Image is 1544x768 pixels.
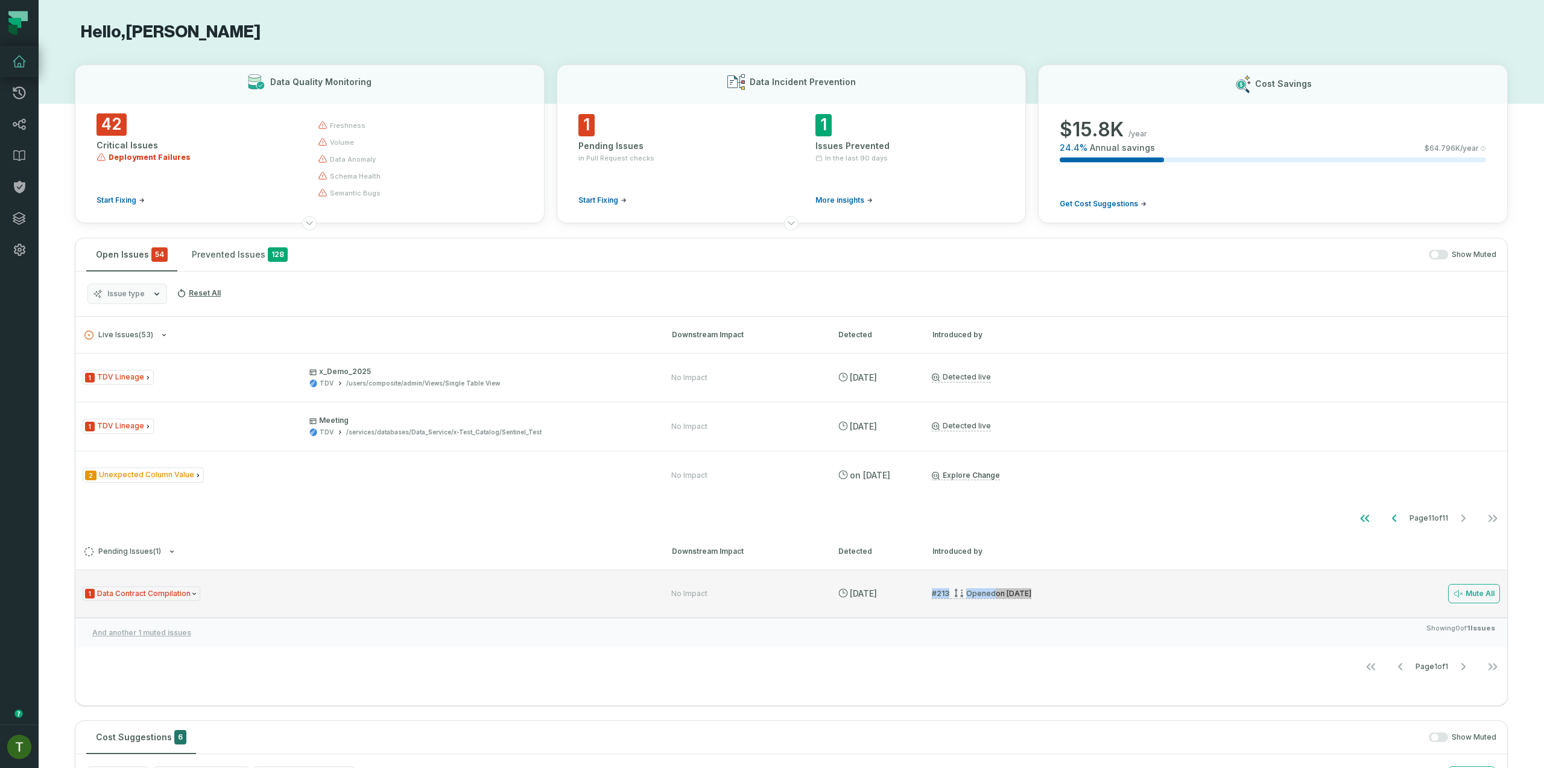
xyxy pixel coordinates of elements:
[1255,78,1312,90] h3: Cost Savings
[850,421,877,431] relative-time: Sep 29, 2025, 10:02 AM GMT+3
[75,22,1508,43] h1: Hello, [PERSON_NAME]
[578,153,654,163] span: in Pull Request checks
[578,195,618,205] span: Start Fixing
[83,586,200,601] span: Issue Type
[932,421,991,431] a: Detected live
[346,428,542,437] div: /services/databases/Data_Service/x-Test_Catalog/Sentinel_Test
[75,65,545,223] button: Data Quality Monitoring42Critical IssuesDeployment FailuresStart Fixingfreshnessvolumedata anomal...
[932,372,991,382] a: Detected live
[96,195,136,205] span: Start Fixing
[932,329,1041,340] div: Introduced by
[1449,655,1478,679] button: Go to next page
[75,506,1507,530] nav: pagination
[109,153,191,162] span: Deployment Failures
[87,623,196,643] button: And another 1 muted issues
[330,171,381,181] span: schema health
[182,238,297,271] button: Prevented Issues
[107,289,145,299] span: Issue type
[838,546,911,557] div: Detected
[1386,655,1415,679] button: Go to previous page
[75,655,1507,679] nav: pagination
[330,188,381,198] span: semantic bugs
[268,247,288,262] span: 128
[1478,506,1507,530] button: Go to last page
[932,588,1031,599] a: #213Opened[DATE] 10:03:31 PM
[557,65,1027,223] button: Data Incident Prevention1Pending Issuesin Pull Request checksStart Fixing1Issues PreventedIn the ...
[201,732,1496,743] div: Show Muted
[346,379,500,388] div: /users/composite/admin/Views/Single Table View
[330,138,354,147] span: volume
[1448,584,1500,603] button: Mute All
[838,329,911,340] div: Detected
[320,428,334,437] div: TDV
[1060,199,1147,209] a: Get Cost Suggestions
[825,153,888,163] span: In the last 90 days
[84,547,650,556] button: Pending Issues(1)
[850,588,877,598] relative-time: Oct 1, 2025, 5:56 PM GMT+3
[932,471,1000,480] a: Explore Change
[84,331,153,340] span: Live Issues ( 53 )
[850,372,877,382] relative-time: Sep 29, 2025, 10:02 AM GMT+3
[96,139,296,151] div: Critical Issues
[83,468,204,483] span: Issue Type
[96,113,127,136] span: 42
[672,329,817,340] div: Downstream Impact
[850,470,890,480] relative-time: Sep 9, 2025, 10:37 AM GMT+3
[671,589,707,598] div: No Impact
[1128,129,1147,139] span: /year
[84,547,161,556] span: Pending Issues ( 1 )
[172,284,226,303] button: Reset All
[671,422,707,431] div: No Impact
[815,195,873,205] a: More insights
[1356,655,1507,679] ul: Page 1 of 1
[815,195,864,205] span: More insights
[86,721,196,754] button: Cost Suggestions
[671,373,707,382] div: No Impact
[7,735,31,759] img: avatar of Tomer Galun
[309,367,650,376] p: x_Demo_2025
[1060,118,1124,142] span: $ 15.8K
[1350,506,1379,530] button: Go to first page
[1467,624,1495,632] strong: 1 Issues
[996,589,1031,598] relative-time: Aug 6, 2025, 10:03 PM GMT+3
[815,114,832,136] span: 1
[1380,506,1409,530] button: Go to previous page
[309,416,650,425] p: Meeting
[330,154,376,164] span: data anomaly
[75,353,1507,533] div: Live Issues(53)
[578,195,627,205] a: Start Fixing
[1426,623,1495,643] span: Showing 0 of
[1060,142,1087,154] span: 24.4 %
[1449,506,1478,530] button: Go to next page
[85,422,95,431] span: Severity
[1425,144,1479,153] span: $ 64.796K /year
[87,284,167,304] button: Issue type
[320,379,334,388] div: TDV
[86,238,177,271] button: Open Issues
[83,419,154,434] span: Issue Type
[671,471,707,480] div: No Impact
[84,331,650,340] button: Live Issues(53)
[96,195,145,205] a: Start Fixing
[954,589,1031,598] div: Opened
[1350,506,1507,530] ul: Page 11 of 11
[85,589,95,598] span: Severity
[302,250,1496,260] div: Show Muted
[1356,655,1385,679] button: Go to first page
[151,247,168,262] span: critical issues and errors combined
[750,76,856,88] h3: Data Incident Prevention
[270,76,372,88] h3: Data Quality Monitoring
[578,140,767,152] div: Pending Issues
[1060,199,1138,209] span: Get Cost Suggestions
[672,546,817,557] div: Downstream Impact
[85,373,95,382] span: Severity
[83,370,154,385] span: Issue Type
[1090,142,1155,154] span: Annual savings
[75,570,1507,681] div: Pending Issues(1)
[13,708,24,719] div: Tooltip anchor
[815,140,1004,152] div: Issues Prevented
[1038,65,1508,223] button: Cost Savings$15.8K/year24.4%Annual savings$64.796K/yearGet Cost Suggestions
[932,546,1041,557] div: Introduced by
[578,114,595,136] span: 1
[330,121,365,130] span: freshness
